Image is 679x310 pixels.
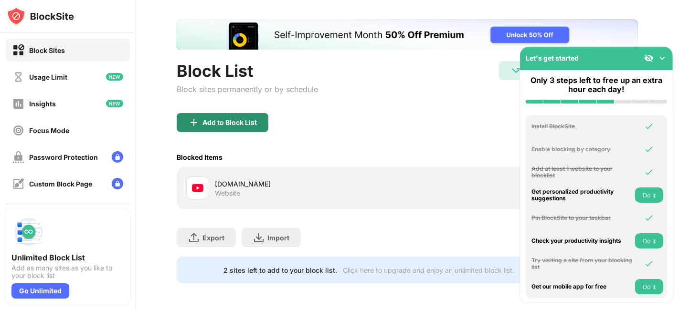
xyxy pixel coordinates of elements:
div: Let's get started [526,54,579,62]
div: Unlimited Block List [11,253,124,262]
div: [DOMAIN_NAME] [215,179,407,189]
img: time-usage-off.svg [12,71,24,83]
img: lock-menu.svg [112,151,123,163]
div: Insights [29,100,56,108]
div: Block sites permanently or by schedule [177,84,318,94]
div: Get personalized productivity suggestions [531,188,633,202]
img: favicons [192,182,203,194]
img: omni-check.svg [644,259,654,269]
div: Only 3 steps left to free up an extra hour each day! [526,76,667,94]
img: block-on.svg [12,44,24,56]
div: Usage Limit [29,73,67,81]
div: Add to Block List [202,119,257,126]
button: Do it [635,233,663,248]
img: eye-not-visible.svg [644,53,654,63]
img: customize-block-page-off.svg [12,178,24,190]
div: Blocked Items [177,153,223,161]
div: Focus Mode [29,126,69,134]
button: Do it [635,187,663,203]
img: logo-blocksite.svg [7,7,74,26]
img: omni-setup-toggle.svg [658,53,667,63]
div: Password Protection [29,153,98,161]
iframe: Banner [177,20,638,50]
div: Get our mobile app for free [531,283,633,290]
div: Check your productivity insights [531,238,633,244]
div: Website [215,189,240,197]
img: push-block-list.svg [11,215,46,249]
img: omni-check.svg [644,167,654,177]
img: omni-check.svg [644,145,654,154]
div: Go Unlimited [11,283,69,299]
div: Add as many sites as you like to your block list [11,264,124,279]
div: Enable blocking by category [531,146,633,153]
button: Do it [635,279,663,294]
div: Import [267,234,289,242]
div: Click here to upgrade and enjoy an unlimited block list. [343,266,515,274]
div: Add at least 1 website to your blocklist [531,165,633,179]
div: Install BlockSite [531,123,633,130]
div: Block List [177,61,318,81]
img: lock-menu.svg [112,178,123,189]
img: omni-check.svg [644,213,654,223]
img: focus-off.svg [12,124,24,136]
div: Export [202,234,224,242]
div: Try visiting a site from your blocking list [531,257,633,271]
div: Custom Block Page [29,180,92,188]
img: insights-off.svg [12,98,24,110]
img: new-icon.svg [106,100,123,107]
img: new-icon.svg [106,73,123,81]
img: password-protection-off.svg [12,151,24,163]
div: Block Sites [29,46,65,54]
div: 2 sites left to add to your block list. [224,266,338,274]
div: Pin BlockSite to your taskbar [531,215,633,221]
img: omni-check.svg [644,122,654,131]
